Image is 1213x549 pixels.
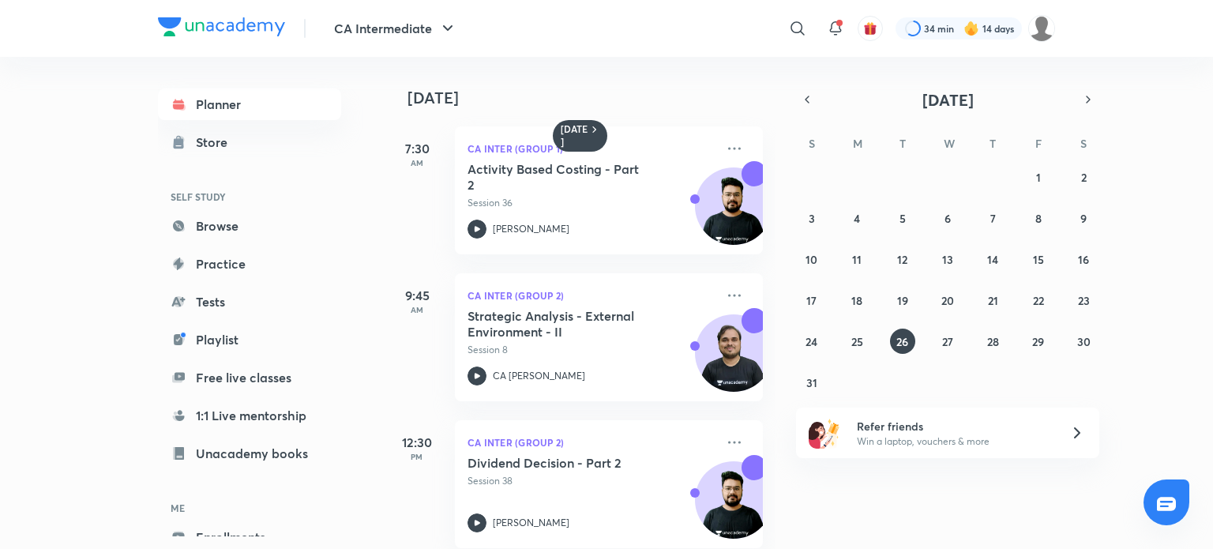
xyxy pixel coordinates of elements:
a: Planner [158,88,341,120]
abbr: August 9, 2025 [1080,211,1087,226]
abbr: August 21, 2025 [988,293,998,308]
abbr: August 4, 2025 [854,211,860,226]
button: CA Intermediate [325,13,467,44]
abbr: Saturday [1080,136,1087,151]
abbr: August 20, 2025 [941,293,954,308]
abbr: August 2, 2025 [1081,170,1087,185]
button: August 27, 2025 [935,329,960,354]
div: Store [196,133,237,152]
a: 1:1 Live mentorship [158,400,341,431]
h5: 7:30 [385,139,449,158]
button: August 7, 2025 [980,205,1005,231]
button: August 19, 2025 [890,288,915,313]
abbr: August 31, 2025 [806,375,817,390]
p: Session 38 [468,474,715,488]
abbr: Thursday [990,136,996,151]
a: Company Logo [158,17,285,40]
button: August 6, 2025 [935,205,960,231]
abbr: August 27, 2025 [942,334,953,349]
abbr: August 28, 2025 [987,334,999,349]
a: Practice [158,248,341,280]
img: referral [809,417,840,449]
button: August 2, 2025 [1071,164,1096,190]
p: [PERSON_NAME] [493,222,569,236]
h6: Refer friends [857,418,1051,434]
abbr: Friday [1035,136,1042,151]
button: August 24, 2025 [799,329,824,354]
button: August 21, 2025 [980,288,1005,313]
abbr: August 26, 2025 [896,334,908,349]
h5: Strategic Analysis - External Environment - II [468,308,664,340]
p: Session 8 [468,343,715,357]
abbr: August 10, 2025 [806,252,817,267]
button: August 23, 2025 [1071,288,1096,313]
abbr: August 6, 2025 [944,211,951,226]
button: August 14, 2025 [980,246,1005,272]
button: August 3, 2025 [799,205,824,231]
button: August 8, 2025 [1026,205,1051,231]
button: August 20, 2025 [935,288,960,313]
button: August 5, 2025 [890,205,915,231]
button: avatar [858,16,883,41]
img: streak [963,21,979,36]
abbr: August 8, 2025 [1035,211,1042,226]
p: [PERSON_NAME] [493,516,569,530]
button: August 15, 2025 [1026,246,1051,272]
img: Avatar [696,323,772,399]
abbr: August 15, 2025 [1033,252,1044,267]
abbr: August 24, 2025 [806,334,817,349]
button: August 1, 2025 [1026,164,1051,190]
abbr: August 13, 2025 [942,252,953,267]
abbr: August 14, 2025 [987,252,998,267]
abbr: August 30, 2025 [1077,334,1091,349]
button: August 31, 2025 [799,370,824,395]
abbr: August 23, 2025 [1078,293,1090,308]
h6: SELF STUDY [158,183,341,210]
a: Free live classes [158,362,341,393]
p: CA Inter (Group 2) [468,433,715,452]
p: CA [PERSON_NAME] [493,369,585,383]
button: August 16, 2025 [1071,246,1096,272]
button: August 9, 2025 [1071,205,1096,231]
abbr: August 3, 2025 [809,211,815,226]
a: Playlist [158,324,341,355]
h5: Dividend Decision - Part 2 [468,455,664,471]
h5: 9:45 [385,286,449,305]
abbr: Tuesday [899,136,906,151]
button: August 4, 2025 [844,205,869,231]
h5: 12:30 [385,433,449,452]
abbr: Monday [853,136,862,151]
a: Tests [158,286,341,318]
abbr: August 17, 2025 [806,293,817,308]
abbr: Sunday [809,136,815,151]
a: Unacademy books [158,438,341,469]
p: PM [385,452,449,461]
button: August 12, 2025 [890,246,915,272]
img: dhanak [1028,15,1055,42]
p: Session 36 [468,196,715,210]
abbr: August 7, 2025 [990,211,996,226]
button: August 11, 2025 [844,246,869,272]
p: AM [385,305,449,314]
abbr: August 22, 2025 [1033,293,1044,308]
img: Company Logo [158,17,285,36]
p: CA Inter (Group 2) [468,286,715,305]
h6: [DATE] [561,123,588,149]
img: avatar [863,21,877,36]
button: August 22, 2025 [1026,288,1051,313]
img: Avatar [696,176,772,252]
button: August 17, 2025 [799,288,824,313]
p: Win a laptop, vouchers & more [857,434,1051,449]
button: August 28, 2025 [980,329,1005,354]
abbr: August 19, 2025 [897,293,908,308]
button: August 25, 2025 [844,329,869,354]
p: CA Inter (Group 1) [468,139,715,158]
abbr: August 11, 2025 [852,252,862,267]
abbr: August 1, 2025 [1036,170,1041,185]
abbr: Wednesday [944,136,955,151]
button: August 26, 2025 [890,329,915,354]
abbr: August 18, 2025 [851,293,862,308]
h6: ME [158,494,341,521]
button: August 10, 2025 [799,246,824,272]
span: [DATE] [922,89,974,111]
